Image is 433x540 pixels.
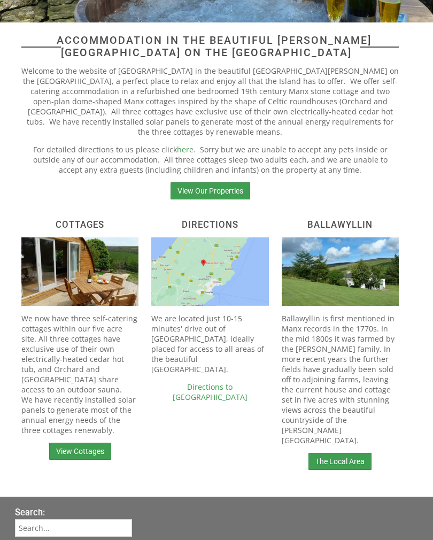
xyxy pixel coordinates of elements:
[151,237,268,305] img: bw_map.full.png
[15,519,132,537] input: Search...
[21,313,138,435] p: We now have three self-catering cottages within our five acre site. All three cottages have exclu...
[15,507,132,518] h3: Search:
[151,313,268,374] p: We are located just 10-15 minutes' drive out of [GEOGRAPHIC_DATA], ideally placed for access to a...
[282,237,399,305] img: download.full.jpeg
[49,443,111,460] a: View Cottages
[173,382,248,402] a: Directions to [GEOGRAPHIC_DATA]
[282,219,399,230] h2: Ballawyllin
[21,144,399,175] p: For detailed directions to us please click . Sorry but we are unable to accept any pets inside or...
[21,237,138,305] img: meadow-cottage-patio.full.jpg
[177,144,194,155] a: here
[49,34,372,59] span: Accommodation in the beautiful [PERSON_NAME][GEOGRAPHIC_DATA] on the [GEOGRAPHIC_DATA]
[308,453,372,470] a: The Local Area
[151,219,268,230] h2: Directions
[21,219,138,230] h2: Cottages
[282,313,399,445] p: Ballawyllin is first mentioned in Manx records in the 1770s. In the mid 1800s it was farmed by th...
[21,66,399,137] p: Welcome to the website of [GEOGRAPHIC_DATA] in the beautiful [GEOGRAPHIC_DATA][PERSON_NAME] on th...
[171,182,250,199] a: View Our Properties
